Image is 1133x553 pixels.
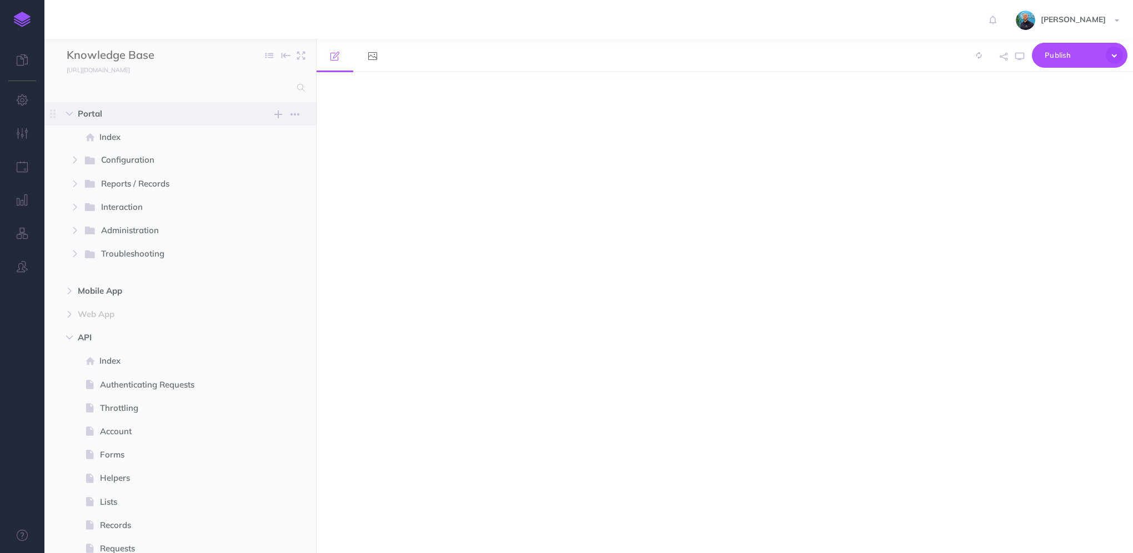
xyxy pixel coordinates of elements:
[78,308,235,321] span: Web App
[101,153,233,168] span: Configuration
[99,354,249,368] span: Index
[78,284,235,298] span: Mobile App
[44,64,141,75] a: [URL][DOMAIN_NAME]
[1035,14,1111,24] span: [PERSON_NAME]
[100,519,249,532] span: Records
[101,224,233,238] span: Administration
[14,12,31,27] img: logo-mark.svg
[1032,43,1127,68] button: Publish
[101,247,233,262] span: Troubleshooting
[100,495,249,509] span: Lists
[100,425,249,438] span: Account
[101,177,233,192] span: Reports / Records
[99,130,249,144] span: Index
[100,471,249,485] span: Helpers
[101,200,233,215] span: Interaction
[1045,47,1100,64] span: Publish
[67,78,290,98] input: Search
[78,331,235,344] span: API
[78,107,235,120] span: Portal
[67,66,130,74] small: [URL][DOMAIN_NAME]
[1016,11,1035,30] img: 925838e575eb33ea1a1ca055db7b09b0.jpg
[100,378,249,391] span: Authenticating Requests
[100,448,249,461] span: Forms
[100,401,249,415] span: Throttling
[67,47,197,64] input: Documentation Name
